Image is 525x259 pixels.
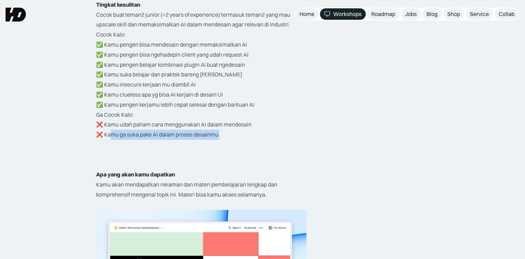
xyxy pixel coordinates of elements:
p: ‍ [96,200,306,210]
strong: Tingkat kesulitan [96,1,140,8]
div: Workshops [333,10,362,18]
p: Cocok Kalo: ✅ Kamu pengen bisa mendesain dengan memaksimalkan AI ✅ Kamu pengen bisa ngehadepin cl... [96,30,306,109]
p: Ga Cocok Kalo: ❌ Kamu udah paham cara menggunakan AI dalam mendesain ❌ Kamu ga suka pake AI dalam... [96,110,306,140]
a: Jobs [401,8,421,20]
div: Roadmap [371,10,395,18]
a: Blog [422,8,442,20]
p: ‍ [96,160,306,170]
div: Blog [426,10,438,18]
a: Roadmap [367,8,399,20]
div: Shop [447,10,460,18]
p: Cocok buat teman2 junior (<2 years of experience) termasuk teman2 yang mau upscale skill dan mema... [96,10,306,30]
strong: Apa yang akan kamu dapatkan [96,171,175,178]
div: Home [299,10,314,18]
a: Service [466,8,493,20]
a: Shop [443,8,464,20]
p: ‍ [96,150,306,160]
p: ‍ [96,140,306,150]
div: Service [470,10,489,18]
a: Home [295,8,319,20]
a: Workshops [320,8,366,20]
div: Jobs [405,10,417,18]
a: Collab [494,8,519,20]
div: Collab [499,10,515,18]
p: Kamu akan mendapatkan rekaman dan materi pembelajaran lengkap dan komprehensif mengenai topik ini... [96,179,306,200]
